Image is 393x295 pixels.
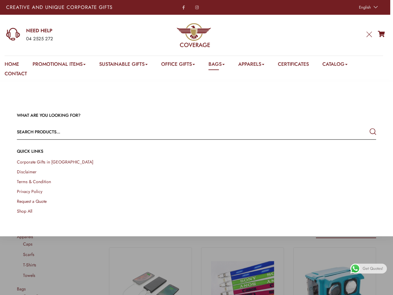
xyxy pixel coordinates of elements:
[99,61,148,70] a: Sustainable Gifts
[17,169,37,175] a: Disclaimer
[17,179,51,185] a: Terms & Condition
[5,61,19,70] a: Home
[322,61,348,70] a: Catalog
[17,112,376,119] h3: WHAT ARE YOU LOOKING FOR?
[17,198,47,204] a: Request a Quote
[363,264,383,273] span: Get Quotes!
[359,4,371,10] span: English
[17,148,376,155] h4: QUICK LINKs
[161,61,195,70] a: Office Gifts
[17,208,32,214] a: Shop All
[33,61,86,70] a: Promotional Items
[17,159,93,165] a: Corporate Gifts in [GEOGRAPHIC_DATA]
[6,5,154,10] p: Creative and Unique Corporate Gifts
[17,188,42,195] a: Privacy Policy
[238,61,264,70] a: Apparels
[278,61,309,70] a: Certificates
[5,70,27,80] a: Contact
[208,61,225,70] a: Bags
[356,3,379,12] a: English
[17,124,304,139] input: Search products...
[26,27,126,34] a: NEED HELP
[26,35,126,43] div: 04 2525 272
